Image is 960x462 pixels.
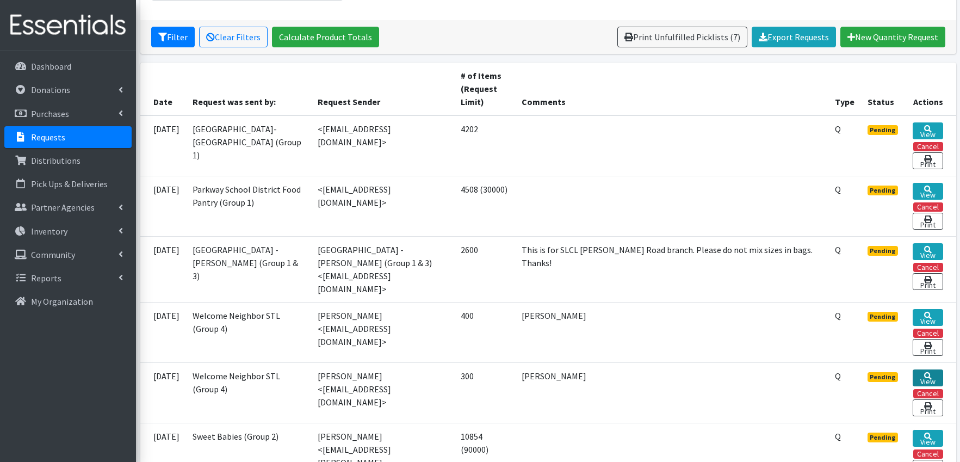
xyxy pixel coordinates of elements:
[31,178,108,189] p: Pick Ups & Deliveries
[913,122,943,139] a: View
[454,362,516,423] td: 300
[272,27,379,47] a: Calculate Product Totals
[31,155,80,166] p: Distributions
[515,63,828,115] th: Comments
[840,27,945,47] a: New Quantity Request
[140,176,186,236] td: [DATE]
[4,79,132,101] a: Donations
[186,63,311,115] th: Request was sent by:
[4,103,132,125] a: Purchases
[311,63,454,115] th: Request Sender
[31,108,69,119] p: Purchases
[913,263,943,272] button: Cancel
[186,302,311,362] td: Welcome Neighbor STL (Group 4)
[868,372,899,382] span: Pending
[4,220,132,242] a: Inventory
[454,115,516,176] td: 4202
[31,296,93,307] p: My Organization
[913,369,943,386] a: View
[454,63,516,115] th: # of Items (Request Limit)
[4,244,132,266] a: Community
[311,302,454,362] td: [PERSON_NAME] <[EMAIL_ADDRESS][DOMAIN_NAME]>
[913,399,943,416] a: Print
[186,115,311,176] td: [GEOGRAPHIC_DATA]-[GEOGRAPHIC_DATA] (Group 1)
[913,449,943,459] button: Cancel
[454,302,516,362] td: 400
[140,302,186,362] td: [DATE]
[913,243,943,260] a: View
[835,184,841,195] abbr: Quantity
[913,389,943,398] button: Cancel
[835,431,841,442] abbr: Quantity
[861,63,907,115] th: Status
[913,309,943,326] a: View
[186,236,311,302] td: [GEOGRAPHIC_DATA] - [PERSON_NAME] (Group 1 & 3)
[835,371,841,381] abbr: Quantity
[868,433,899,442] span: Pending
[311,115,454,176] td: <[EMAIL_ADDRESS][DOMAIN_NAME]>
[515,362,828,423] td: [PERSON_NAME]
[4,126,132,148] a: Requests
[186,176,311,236] td: Parkway School District Food Pantry (Group 1)
[199,27,268,47] a: Clear Filters
[4,267,132,289] a: Reports
[913,183,943,200] a: View
[835,310,841,321] abbr: Quantity
[835,244,841,255] abbr: Quantity
[913,329,943,338] button: Cancel
[4,7,132,44] img: HumanEssentials
[454,176,516,236] td: 4508 (30000)
[913,202,943,212] button: Cancel
[31,132,65,143] p: Requests
[31,249,75,260] p: Community
[4,56,132,77] a: Dashboard
[140,236,186,302] td: [DATE]
[311,362,454,423] td: [PERSON_NAME] <[EMAIL_ADDRESS][DOMAIN_NAME]>
[140,362,186,423] td: [DATE]
[835,124,841,134] abbr: Quantity
[617,27,747,47] a: Print Unfulfilled Picklists (7)
[31,61,71,72] p: Dashboard
[515,236,828,302] td: This is for SLCL [PERSON_NAME] Road branch. Please do not mix sizes in bags. Thanks!
[31,202,95,213] p: Partner Agencies
[4,150,132,171] a: Distributions
[31,84,70,95] p: Donations
[186,362,311,423] td: Welcome Neighbor STL (Group 4)
[752,27,836,47] a: Export Requests
[828,63,861,115] th: Type
[31,226,67,237] p: Inventory
[913,142,943,151] button: Cancel
[4,291,132,312] a: My Organization
[913,213,943,230] a: Print
[868,125,899,135] span: Pending
[913,152,943,169] a: Print
[515,302,828,362] td: [PERSON_NAME]
[311,236,454,302] td: [GEOGRAPHIC_DATA] - [PERSON_NAME] (Group 1 & 3) <[EMAIL_ADDRESS][DOMAIN_NAME]>
[31,273,61,284] p: Reports
[913,430,943,447] a: View
[868,186,899,195] span: Pending
[868,312,899,322] span: Pending
[868,246,899,256] span: Pending
[140,63,186,115] th: Date
[311,176,454,236] td: <[EMAIL_ADDRESS][DOMAIN_NAME]>
[140,115,186,176] td: [DATE]
[454,236,516,302] td: 2600
[4,173,132,195] a: Pick Ups & Deliveries
[4,196,132,218] a: Partner Agencies
[151,27,195,47] button: Filter
[913,339,943,356] a: Print
[906,63,956,115] th: Actions
[913,273,943,290] a: Print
